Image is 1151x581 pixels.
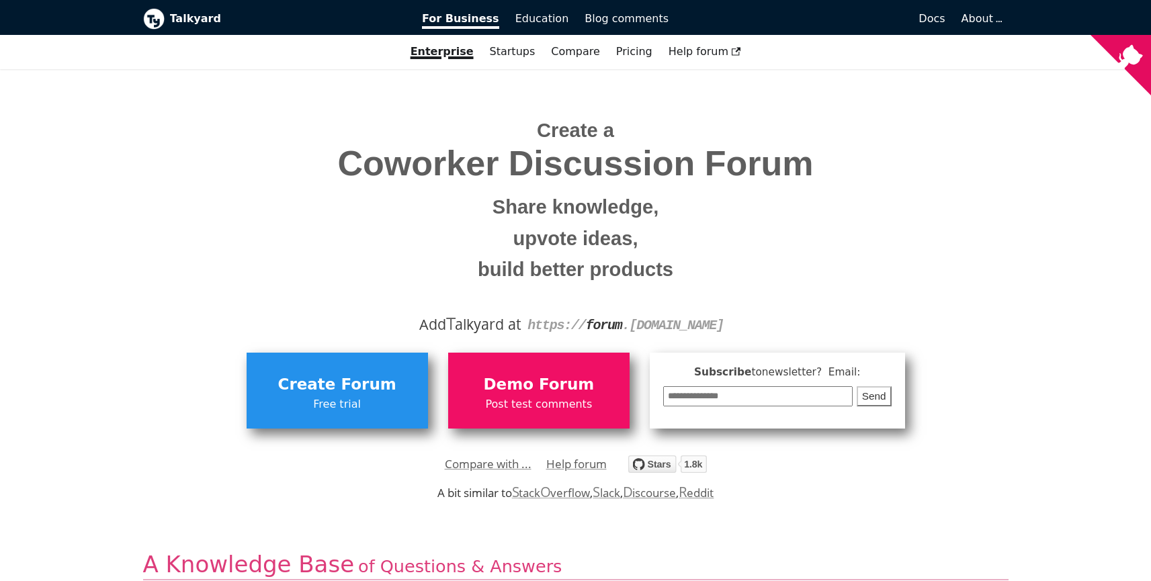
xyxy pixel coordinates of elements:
div: Add alkyard at [153,313,998,336]
span: to newsletter ? Email: [751,366,860,378]
span: S [593,482,600,501]
span: Docs [919,12,945,25]
span: Create a [537,120,614,141]
a: Education [507,7,577,30]
a: Discourse [623,485,676,500]
code: https:// . [DOMAIN_NAME] [527,318,724,333]
span: O [540,482,551,501]
a: Pricing [608,40,660,63]
b: Talkyard [170,10,404,28]
a: About [962,12,1000,25]
strong: forum [586,318,622,333]
a: Star debiki/talkyard on GitHub [628,457,707,477]
img: talkyard.svg [628,455,707,473]
small: build better products [153,254,998,285]
span: Free trial [253,396,421,413]
span: S [512,482,519,501]
span: Blog comments [585,12,669,25]
a: Reddit [679,485,714,500]
a: StackOverflow [512,485,591,500]
span: Coworker Discussion Forum [153,144,998,183]
span: Create Forum [253,372,421,398]
small: upvote ideas, [153,223,998,255]
a: Help forum [660,40,749,63]
a: Blog comments [577,7,677,30]
small: Share knowledge, [153,191,998,223]
span: Post test comments [455,396,623,413]
span: Subscribe [663,364,892,381]
a: Startups [482,40,544,63]
span: Education [515,12,569,25]
a: Create ForumFree trial [247,353,428,428]
a: Compare with ... [445,454,531,474]
a: Demo ForumPost test comments [448,353,630,428]
a: Compare [551,45,600,58]
h2: A Knowledge Base [143,550,1009,580]
span: For Business [422,12,499,29]
a: Talkyard logoTalkyard [143,8,404,30]
a: For Business [414,7,507,30]
a: Docs [677,7,953,30]
span: Help forum [669,45,741,58]
button: Send [857,386,892,407]
span: D [623,482,633,501]
span: of Questions & Answers [358,556,562,576]
img: Talkyard logo [143,8,165,30]
span: R [679,482,687,501]
a: Slack [593,485,620,500]
span: T [446,311,456,335]
a: Help forum [546,454,607,474]
span: Demo Forum [455,372,623,398]
a: Enterprise [402,40,482,63]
